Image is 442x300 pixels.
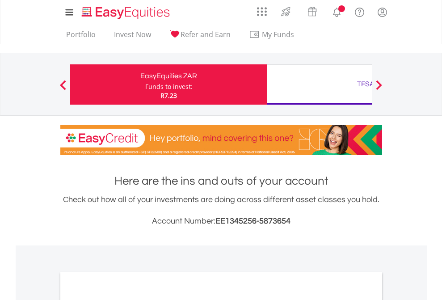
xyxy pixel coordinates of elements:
img: vouchers-v2.svg [305,4,320,19]
a: Portfolio [63,30,99,44]
span: EE1345256-5873654 [215,217,290,225]
span: My Funds [249,29,307,40]
a: My Profile [371,2,394,22]
h3: Account Number: [60,215,382,228]
div: Funds to invest: [145,82,193,91]
a: Refer and Earn [166,30,234,44]
img: EasyEquities_Logo.png [80,5,173,20]
a: FAQ's and Support [348,2,371,20]
img: EasyCredit Promotion Banner [60,125,382,155]
img: thrive-v2.svg [278,4,293,19]
button: Next [370,85,388,93]
h1: Here are the ins and outs of your account [60,173,382,189]
a: Vouchers [299,2,325,19]
img: grid-menu-icon.svg [257,7,267,17]
button: Previous [54,85,72,93]
div: Check out how all of your investments are doing across different asset classes you hold. [60,194,382,228]
a: Invest Now [110,30,155,44]
span: R7.23 [160,91,177,100]
a: Notifications [325,2,348,20]
span: Refer and Earn [181,30,231,39]
a: Home page [78,2,173,20]
div: EasyEquities ZAR [76,70,262,82]
a: AppsGrid [251,2,273,17]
